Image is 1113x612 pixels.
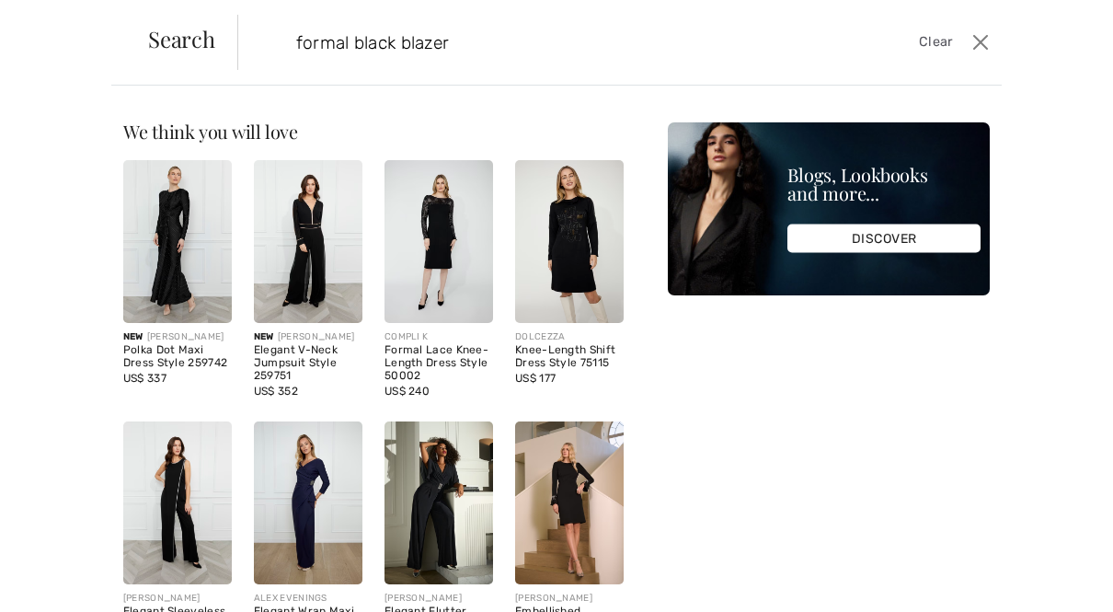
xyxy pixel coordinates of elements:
[254,385,298,398] span: US$ 352
[254,344,362,382] div: Elegant V-Neck Jumpsuit Style 259751
[254,592,362,606] div: ALEX EVENINGS
[515,160,624,323] img: Knee-Length Shift Dress Style 75115. As sample
[515,372,556,385] span: US$ 177
[123,119,298,144] span: We think you will love
[384,344,493,382] div: Formal Lace Knee-Length Dress Style 50002
[148,28,215,50] span: Search
[254,330,362,344] div: [PERSON_NAME]
[123,372,166,385] span: US$ 337
[123,344,232,370] div: Polka Dot Maxi Dress Style 259742
[968,28,994,57] button: Close
[123,160,232,323] img: Polka Dot Maxi Dress Style 259742. Black
[668,122,990,295] img: Blogs, Lookbooks and more...
[384,592,493,606] div: [PERSON_NAME]
[384,160,493,323] img: Formal Lace Knee-Length Dress Style 50002. Black
[919,32,953,52] span: Clear
[384,385,430,398] span: US$ 240
[787,225,981,253] div: DISCOVER
[123,592,232,606] div: [PERSON_NAME]
[282,15,797,70] input: TYPE TO SEARCH
[384,330,493,344] div: COMPLI K
[254,331,274,342] span: New
[123,421,232,584] img: Elegant Sleeveless Jumpsuit Style 259103. Black
[515,592,624,606] div: [PERSON_NAME]
[515,330,624,344] div: DOLCEZZA
[123,331,143,342] span: New
[254,421,362,584] img: Elegant Wrap Maxi Dress Style 8134310. Navy
[515,344,624,370] div: Knee-Length Shift Dress Style 75115
[515,421,624,584] img: Embellished Bodycon Dress Style 254048. Black
[123,330,232,344] div: [PERSON_NAME]
[787,166,981,202] div: Blogs, Lookbooks and more...
[254,160,362,323] img: Elegant V-Neck Jumpsuit Style 259751. Black
[384,421,493,584] img: Elegant Flutter Sleeve Jumpsuit Style 253723. Black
